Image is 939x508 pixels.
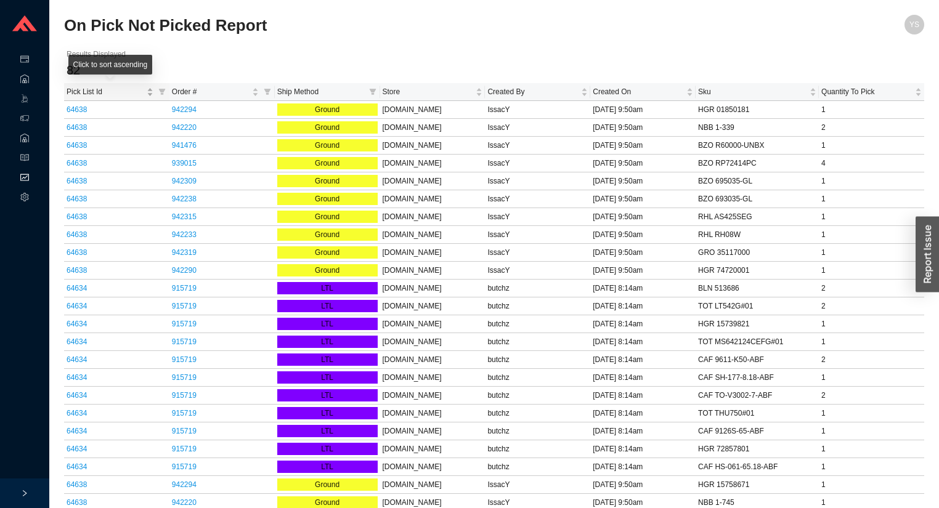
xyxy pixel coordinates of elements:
[487,86,579,98] span: Created By
[485,119,590,137] td: IssacY
[172,445,197,453] a: 915719
[593,86,684,98] span: Created On
[819,369,924,387] td: 1
[819,440,924,458] td: 1
[172,480,197,489] a: 942294
[821,86,913,98] span: Quantity To Pick
[277,300,378,312] div: LTL
[172,284,197,292] a: 915719
[485,440,590,458] td: butchz
[67,230,87,239] a: 64638
[380,137,486,155] td: [DOMAIN_NAME]
[485,405,590,422] td: butchz
[819,119,924,137] td: 2
[67,498,87,507] a: 64638
[277,478,378,491] div: Ground
[590,280,696,297] td: [DATE] 8:14am
[67,105,87,114] a: 64638
[380,280,486,297] td: [DOMAIN_NAME]
[696,172,819,190] td: BZO 695035-GL
[590,244,696,262] td: [DATE] 9:50am
[67,391,87,400] a: 64634
[696,280,819,297] td: BLN 513686
[277,175,378,187] div: Ground
[819,333,924,351] td: 1
[696,405,819,422] td: TOT THU750#01
[485,244,590,262] td: IssacY
[64,15,709,36] h2: On Pick Not Picked Report
[172,391,197,400] a: 915719
[169,83,275,101] th: Order # sortable
[696,101,819,119] td: HGR 01850181
[67,462,87,471] a: 64634
[380,155,486,172] td: [DOMAIN_NAME]
[67,302,87,310] a: 64634
[819,262,924,280] td: 1
[590,155,696,172] td: [DATE] 9:50am
[172,373,197,382] a: 915719
[696,119,819,137] td: NBB 1-339
[590,101,696,119] td: [DATE] 9:50am
[67,212,87,221] a: 64638
[172,462,197,471] a: 915719
[277,121,378,134] div: Ground
[590,137,696,155] td: [DATE] 9:50am
[485,422,590,440] td: butchz
[590,315,696,333] td: [DATE] 8:14am
[819,297,924,315] td: 2
[367,83,379,100] span: filter
[380,208,486,226] td: [DOMAIN_NAME]
[172,320,197,328] a: 915719
[696,190,819,208] td: BZO 693035-GL
[67,445,87,453] a: 64634
[590,422,696,440] td: [DATE] 8:14am
[277,157,378,169] div: Ground
[380,83,486,101] th: Store sortable
[172,248,197,257] a: 942319
[380,333,486,351] td: [DOMAIN_NAME]
[590,226,696,244] td: [DATE] 9:50am
[172,230,197,239] a: 942233
[21,490,28,497] span: right
[383,86,474,98] span: Store
[819,351,924,369] td: 2
[590,351,696,369] td: [DATE] 8:14am
[696,351,819,369] td: CAF 9611-K50-ABF
[590,476,696,494] td: [DATE] 9:50am
[67,409,87,417] a: 64634
[172,123,197,132] a: 942220
[819,315,924,333] td: 1
[696,297,819,315] td: TOT LT542G#01
[64,83,169,101] th: Pick List Id sortable
[819,137,924,155] td: 1
[277,211,378,223] div: Ground
[485,458,590,476] td: butchz
[485,262,590,280] td: IssacY
[380,119,486,137] td: [DOMAIN_NAME]
[819,422,924,440] td: 1
[20,188,29,208] span: setting
[380,351,486,369] td: [DOMAIN_NAME]
[380,172,486,190] td: [DOMAIN_NAME]
[485,297,590,315] td: butchz
[20,169,29,188] span: fund
[819,476,924,494] td: 1
[277,425,378,437] div: LTL
[485,387,590,405] td: butchz
[67,123,87,132] a: 64638
[819,83,924,101] th: Quantity To Pick sortable
[590,333,696,351] td: [DATE] 8:14am
[590,262,696,280] td: [DATE] 9:50am
[819,190,924,208] td: 1
[67,373,87,382] a: 64634
[172,427,197,435] a: 915719
[67,63,80,77] span: 82
[67,248,87,257] a: 64638
[67,266,87,275] a: 64638
[172,159,197,167] a: 939015
[590,440,696,458] td: [DATE] 8:14am
[380,226,486,244] td: [DOMAIN_NAME]
[172,86,250,98] span: Order #
[590,297,696,315] td: [DATE] 8:14am
[590,369,696,387] td: [DATE] 8:14am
